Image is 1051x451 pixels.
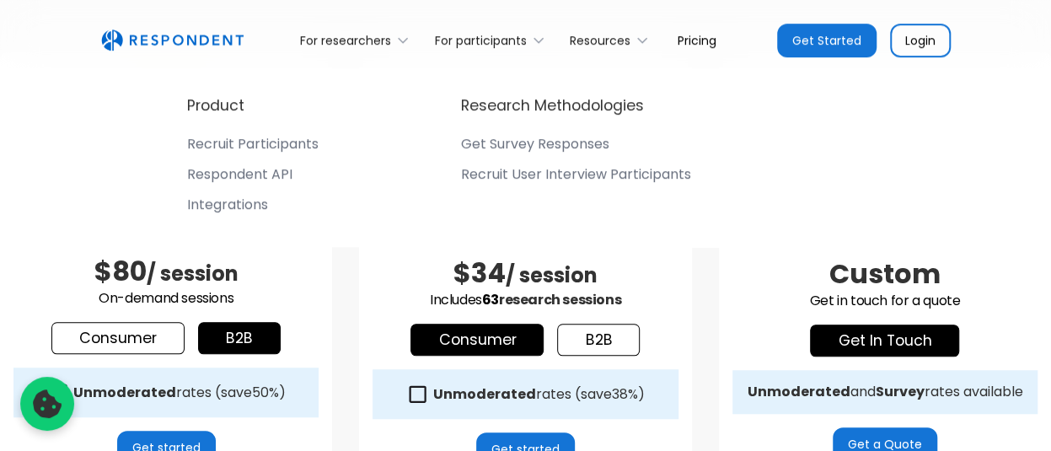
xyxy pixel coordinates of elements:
span: 63 [482,290,499,309]
div: Respondent API [187,166,292,183]
span: 50% [252,383,279,402]
span: Custom [829,255,941,293]
strong: Unmoderated [73,383,176,402]
a: Consumer [410,324,544,356]
div: For researchers [291,20,425,60]
div: rates (save ) [73,384,286,401]
h4: Research Methodologies [461,95,644,115]
span: / session [506,261,598,289]
div: Resources [560,20,664,60]
p: Get in touch for a quote [732,291,1038,311]
strong: Survey [875,382,924,401]
h4: Product [187,95,244,115]
a: Pricing [664,20,730,60]
span: / session [147,260,239,287]
div: Resources [570,32,630,49]
a: b2b [557,324,640,356]
span: 38% [611,384,637,404]
div: Recruit User Interview Participants [461,166,691,183]
a: b2b [198,322,281,354]
a: Consumer [51,322,185,354]
p: Includes [373,290,678,310]
strong: Unmoderated [747,382,850,401]
a: get in touch [810,325,959,357]
a: Get Started [777,24,877,57]
div: Get Survey Responses [461,136,609,153]
a: home [101,30,244,51]
a: Login [890,24,951,57]
div: rates (save ) [432,386,644,403]
span: research sessions [499,290,621,309]
a: Respondent API [187,166,319,190]
div: Recruit Participants [187,136,319,153]
span: $34 [453,254,506,292]
div: and rates available [747,384,1022,400]
strong: Unmoderated [432,384,535,404]
a: Recruit User Interview Participants [461,166,691,190]
p: On-demand sessions [13,288,319,309]
a: Recruit Participants [187,136,319,159]
div: For researchers [300,32,391,49]
span: $80 [94,252,147,290]
div: Integrations [187,196,268,213]
div: For participants [425,20,560,60]
a: Integrations [187,196,319,220]
div: For participants [435,32,527,49]
a: Get Survey Responses [461,136,691,159]
img: Untitled UI logotext [101,30,244,51]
